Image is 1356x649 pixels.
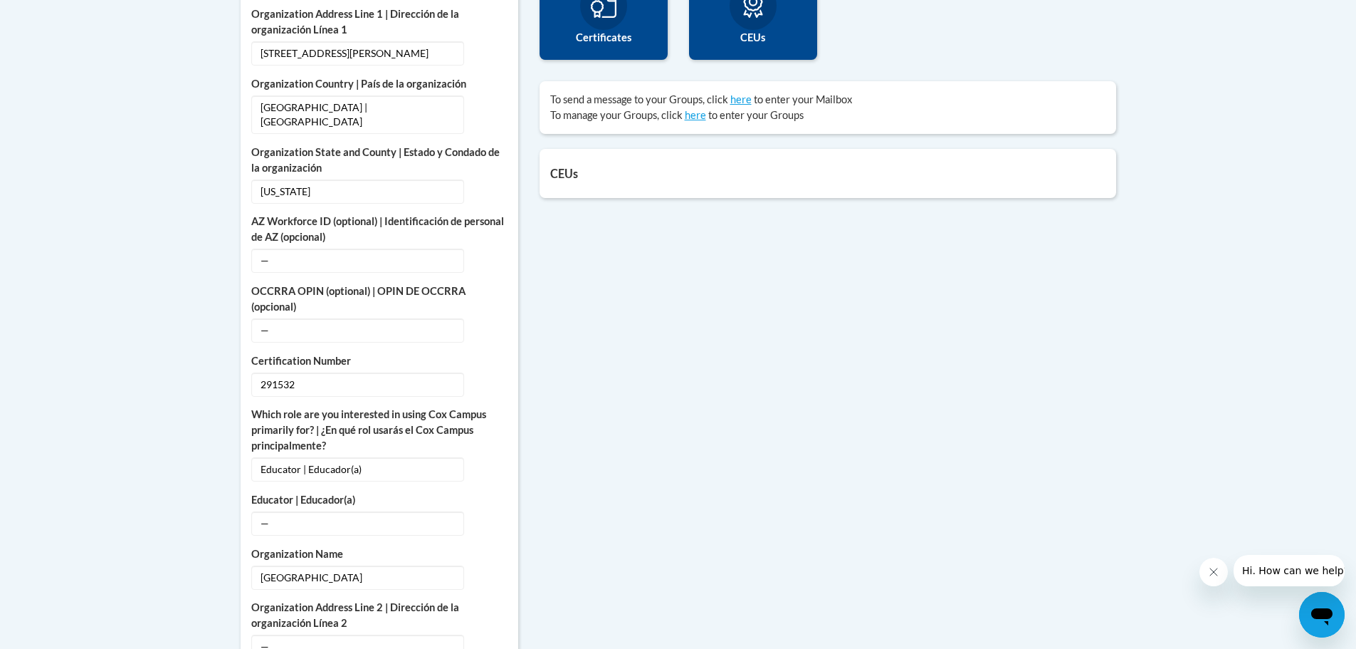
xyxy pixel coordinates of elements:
span: Hi. How can we help? [9,10,115,21]
h5: CEUs [550,167,1105,180]
a: here [730,93,752,105]
label: Organization Name [251,546,508,562]
span: [STREET_ADDRESS][PERSON_NAME] [251,41,464,66]
a: here [685,109,706,121]
span: — [251,512,464,536]
span: Educator | Educador(a) [251,457,464,482]
span: [GEOGRAPHIC_DATA] [251,566,464,590]
span: — [251,318,464,343]
label: Organization State and County | Estado y Condado de la organización [251,145,508,176]
label: Certificates [550,30,657,46]
label: Organization Address Line 2 | Dirección de la organización Línea 2 [251,600,508,631]
span: — [251,249,464,273]
span: to enter your Groups [708,109,804,121]
label: Organization Country | País de la organización [251,76,508,92]
span: 291532 [251,373,464,397]
span: To send a message to your Groups, click [550,93,728,105]
label: CEUs [700,30,806,46]
iframe: Close message [1199,558,1228,586]
label: Educator | Educador(a) [251,492,508,508]
span: [GEOGRAPHIC_DATA] | [GEOGRAPHIC_DATA] [251,95,464,134]
span: [US_STATE] [251,180,464,204]
label: AZ Workforce ID (optional) | Identificación de personal de AZ (opcional) [251,214,508,245]
label: Certification Number [251,353,508,369]
label: Which role are you interested in using Cox Campus primarily for? | ¿En qué rol usarás el Cox Camp... [251,407,508,454]
span: To manage your Groups, click [550,109,683,121]
label: Organization Address Line 1 | Dirección de la organización Línea 1 [251,6,508,38]
iframe: Message from company [1234,555,1345,586]
iframe: Button to launch messaging window [1299,592,1345,638]
span: to enter your Mailbox [754,93,852,105]
label: OCCRRA OPIN (optional) | OPIN DE OCCRRA (opcional) [251,284,508,315]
